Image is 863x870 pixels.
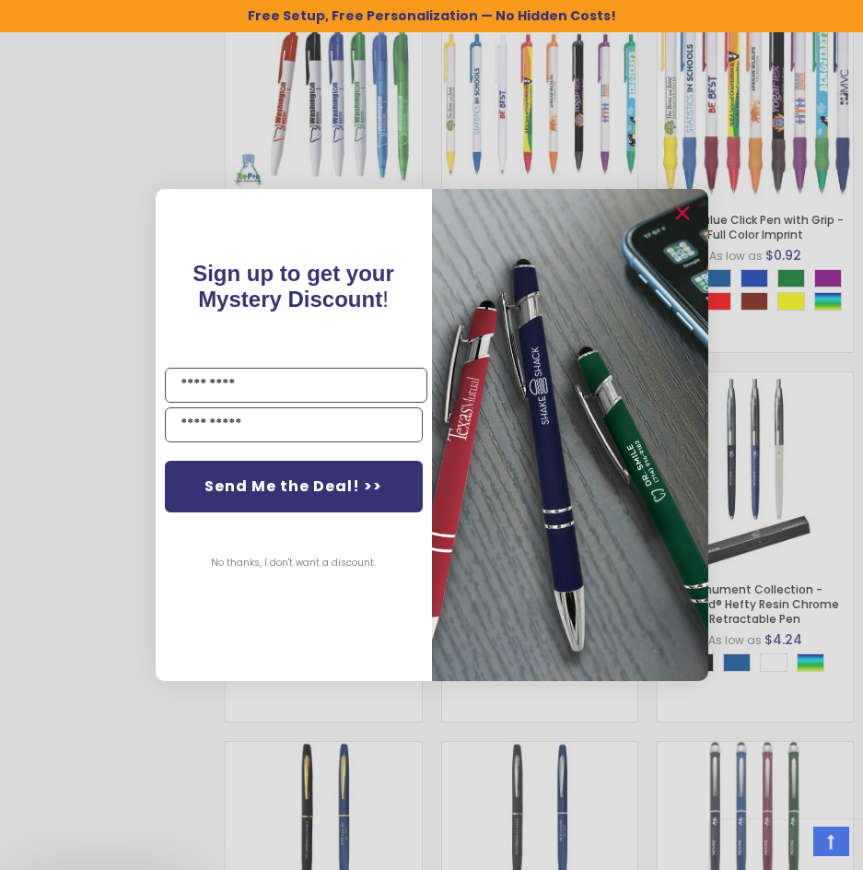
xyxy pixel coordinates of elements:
[432,189,708,680] img: 081b18bf-2f98-4675-a917-09431eb06994.jpeg
[711,820,863,870] iframe: Google Customer Reviews
[165,461,423,512] button: Send Me the Deal! >>
[165,407,423,442] input: YOUR EMAIL
[192,261,394,312] span: Sign up to get your Mystery Discount
[192,261,394,312] span: !
[668,198,697,228] button: Close dialog
[202,540,385,586] button: No thanks, I don't want a discount.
